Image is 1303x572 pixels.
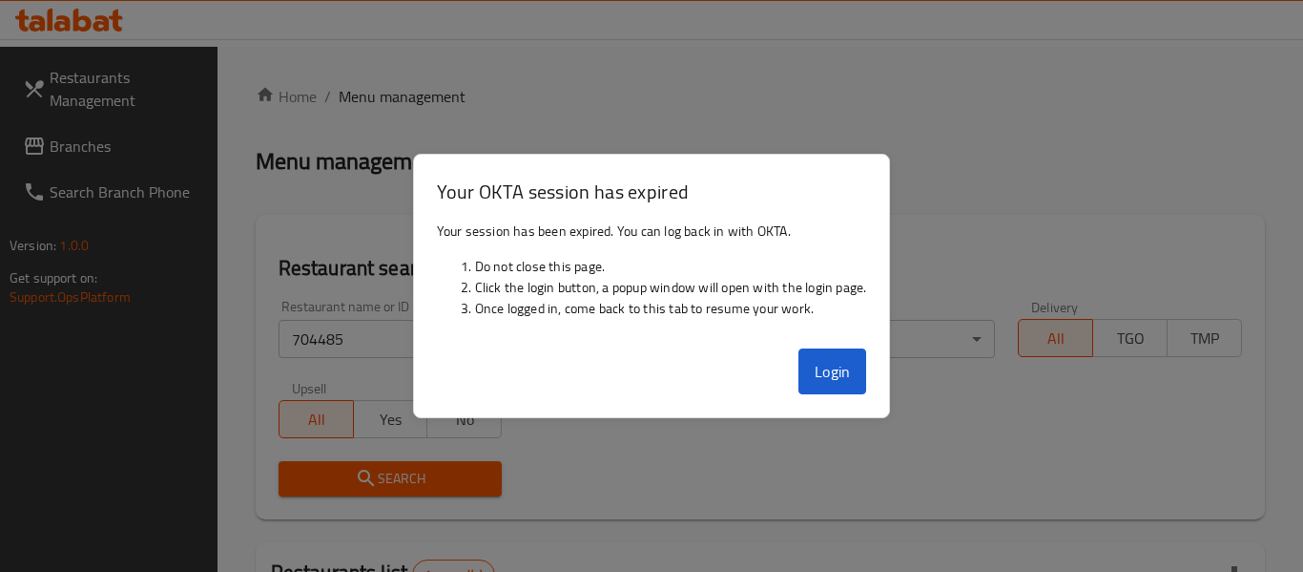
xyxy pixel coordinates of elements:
h3: Your OKTA session has expired [437,178,867,205]
li: Once logged in, come back to this tab to resume your work. [475,298,867,319]
li: Do not close this page. [475,256,867,277]
div: Your session has been expired. You can log back in with OKTA. [414,213,890,341]
button: Login [798,349,867,394]
li: Click the login button, a popup window will open with the login page. [475,277,867,298]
